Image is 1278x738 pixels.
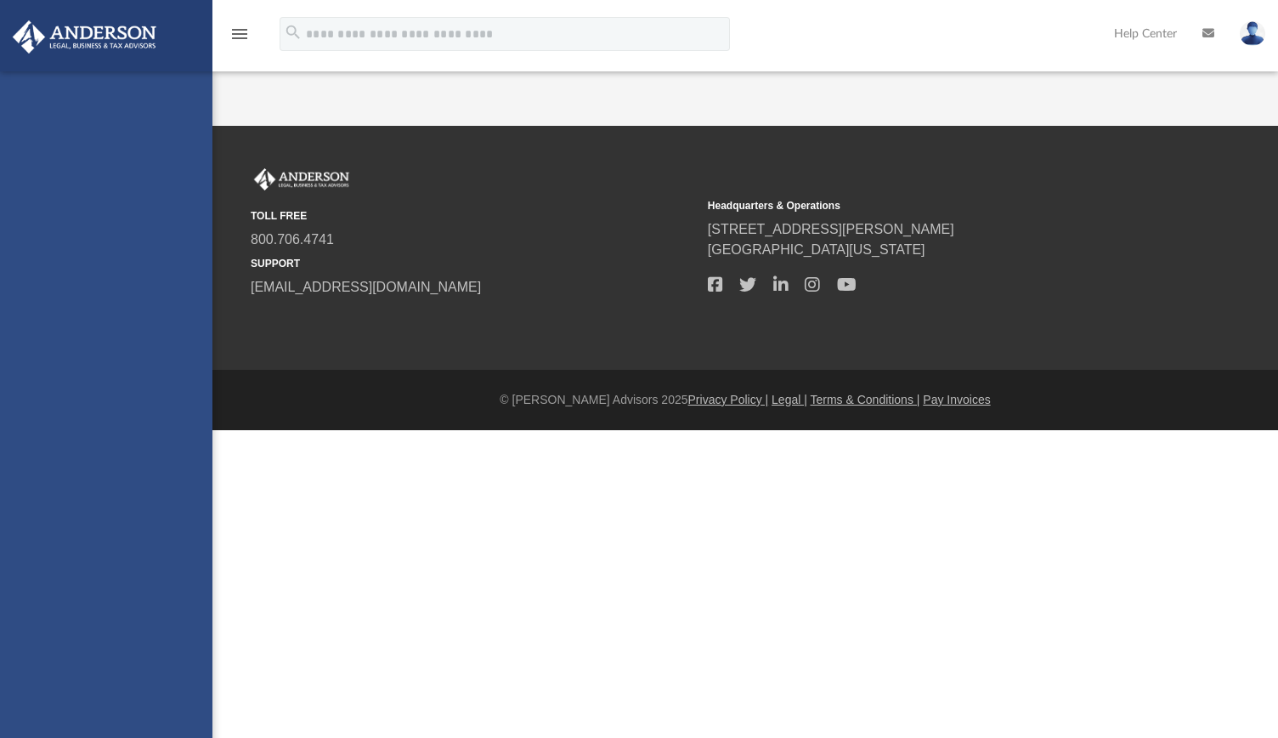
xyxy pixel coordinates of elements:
a: Privacy Policy | [688,393,769,406]
div: © [PERSON_NAME] Advisors 2025 [212,391,1278,409]
img: Anderson Advisors Platinum Portal [251,168,353,190]
small: TOLL FREE [251,208,696,224]
i: search [284,23,303,42]
i: menu [229,24,250,44]
img: User Pic [1240,21,1265,46]
a: [GEOGRAPHIC_DATA][US_STATE] [708,242,925,257]
small: Headquarters & Operations [708,198,1153,213]
a: Terms & Conditions | [811,393,920,406]
a: [EMAIL_ADDRESS][DOMAIN_NAME] [251,280,481,294]
small: SUPPORT [251,256,696,271]
a: Legal | [772,393,807,406]
img: Anderson Advisors Platinum Portal [8,20,161,54]
a: menu [229,32,250,44]
a: [STREET_ADDRESS][PERSON_NAME] [708,222,954,236]
a: Pay Invoices [923,393,990,406]
a: 800.706.4741 [251,232,334,247]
